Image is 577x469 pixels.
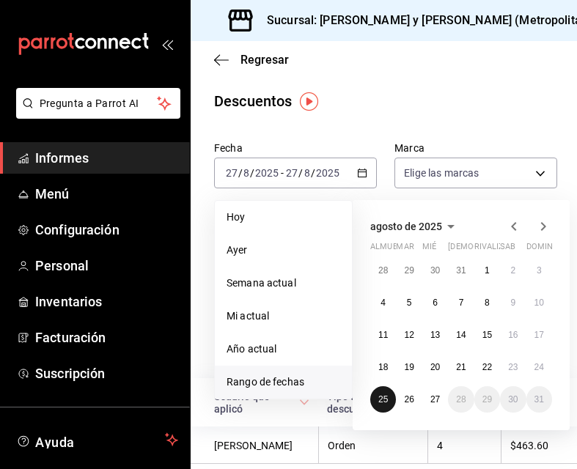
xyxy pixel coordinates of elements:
[448,354,474,380] button: 21 de agosto de 2025
[396,386,422,413] button: 26 de agosto de 2025
[526,322,552,348] button: 17 de agosto de 2025
[456,362,466,372] font: 21
[225,167,238,179] input: --
[394,142,425,154] font: Marca
[500,242,515,251] font: sab
[534,330,544,340] abbr: 17 de agosto de 2025
[534,330,544,340] font: 17
[243,167,250,179] input: --
[526,242,562,251] font: dominio
[456,330,466,340] font: 14
[161,38,173,50] button: abrir_cajón_menú
[381,298,386,308] abbr: 4 de agosto de 2025
[482,362,492,372] font: 22
[500,289,526,316] button: 9 de agosto de 2025
[35,150,89,166] font: Informes
[500,242,515,257] abbr: sábado
[404,330,414,340] font: 12
[456,394,466,405] font: 28
[298,167,303,179] font: /
[459,298,464,308] font: 7
[474,257,500,284] button: 1 de agosto de 2025
[474,242,515,251] font: rivalizar
[315,167,340,179] input: ----
[534,394,544,405] abbr: 31 de agosto de 2025
[396,257,422,284] button: 29 de julio de 2025
[35,435,75,450] font: Ayuda
[456,265,466,276] font: 31
[404,265,414,276] abbr: 29 de julio de 2025
[485,265,490,276] font: 1
[407,298,412,308] font: 5
[227,310,269,322] font: Mi actual
[448,322,474,348] button: 14 de agosto de 2025
[396,242,414,257] abbr: martes
[327,391,376,415] font: Tipo de descuento
[510,265,515,276] abbr: 2 de agosto de 2025
[474,242,515,257] abbr: viernes
[250,167,254,179] font: /
[433,298,438,308] font: 6
[430,362,440,372] font: 20
[40,97,139,109] font: Pregunta a Parrot AI
[370,289,396,316] button: 4 de agosto de 2025
[370,221,442,232] font: agosto de 2025
[370,354,396,380] button: 18 de agosto de 2025
[214,440,293,451] font: [PERSON_NAME]
[482,330,492,340] abbr: 15 de agosto de 2025
[508,394,518,405] abbr: 30 de agosto de 2025
[482,394,492,405] abbr: 29 de agosto de 2025
[404,362,414,372] font: 19
[534,298,544,308] abbr: 10 de agosto de 2025
[327,390,419,416] span: Tipo de descuento
[300,92,318,111] img: Marcador de información sobre herramientas
[35,330,106,345] font: Facturación
[227,343,276,355] font: Año actual
[240,53,289,67] font: Regresar
[378,330,388,340] font: 11
[448,242,534,251] font: [DEMOGRAPHIC_DATA]
[526,257,552,284] button: 3 de agosto de 2025
[370,322,396,348] button: 11 de agosto de 2025
[482,362,492,372] abbr: 22 de agosto de 2025
[510,440,548,451] font: $463.60
[430,394,440,405] font: 27
[537,265,542,276] abbr: 3 de agosto de 2025
[214,390,309,416] span: Usuario que aplicó
[508,394,518,405] font: 30
[500,386,526,413] button: 30 de agosto de 2025
[474,322,500,348] button: 15 de agosto de 2025
[227,244,248,256] font: Ayer
[510,298,515,308] abbr: 9 de agosto de 2025
[396,354,422,380] button: 19 de agosto de 2025
[378,265,388,276] abbr: 28 de julio de 2025
[485,298,490,308] font: 8
[404,394,414,405] font: 26
[485,265,490,276] abbr: 1 de agosto de 2025
[474,386,500,413] button: 29 de agosto de 2025
[404,265,414,276] font: 29
[35,366,105,381] font: Suscripción
[422,242,436,251] font: mié
[370,242,414,251] font: almuerzo
[378,265,388,276] font: 28
[238,167,243,179] font: /
[311,167,315,179] font: /
[378,362,388,372] font: 18
[35,258,89,273] font: Personal
[430,362,440,372] abbr: 20 de agosto de 2025
[370,386,396,413] button: 25 de agosto de 2025
[396,242,414,251] font: mar
[422,257,448,284] button: 30 de julio de 2025
[430,394,440,405] abbr: 27 de agosto de 2025
[448,289,474,316] button: 7 de agosto de 2025
[508,362,518,372] abbr: 23 de agosto de 2025
[500,322,526,348] button: 16 de agosto de 2025
[456,362,466,372] abbr: 21 de agosto de 2025
[508,330,518,340] font: 16
[285,167,298,179] input: --
[35,222,120,237] font: Configuración
[422,386,448,413] button: 27 de agosto de 2025
[430,330,440,340] abbr: 13 de agosto de 2025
